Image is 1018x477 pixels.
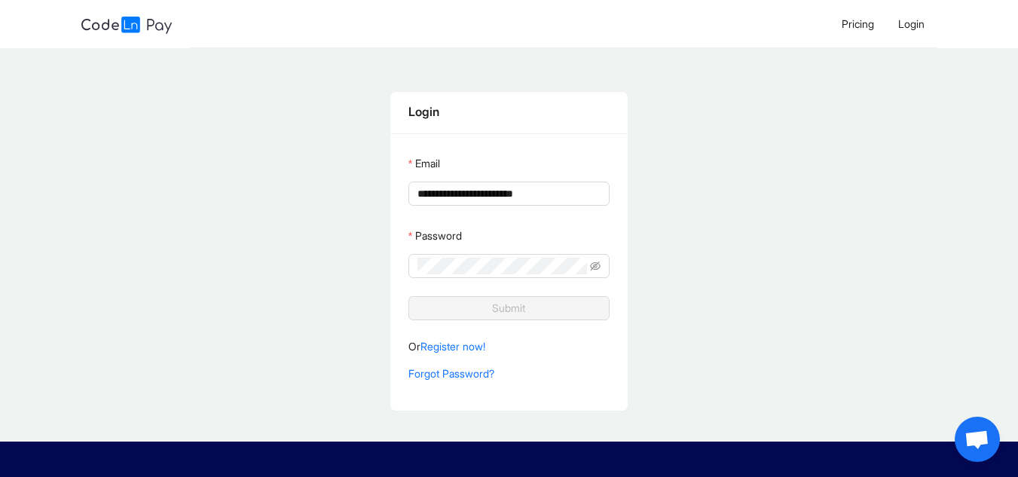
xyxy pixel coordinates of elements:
div: Open chat [955,417,1000,462]
span: Login [898,17,925,30]
span: eye-invisible [590,261,601,271]
a: Forgot Password? [408,367,494,380]
img: logo [81,17,172,34]
label: Password [408,224,462,248]
input: Email [417,185,598,202]
span: Submit [492,300,525,316]
button: Submit [408,296,610,320]
label: Email [408,151,440,176]
div: Login [408,102,610,121]
p: Or [408,338,610,355]
a: Register now! [420,340,485,353]
input: Password [417,258,587,274]
span: Pricing [842,17,874,30]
